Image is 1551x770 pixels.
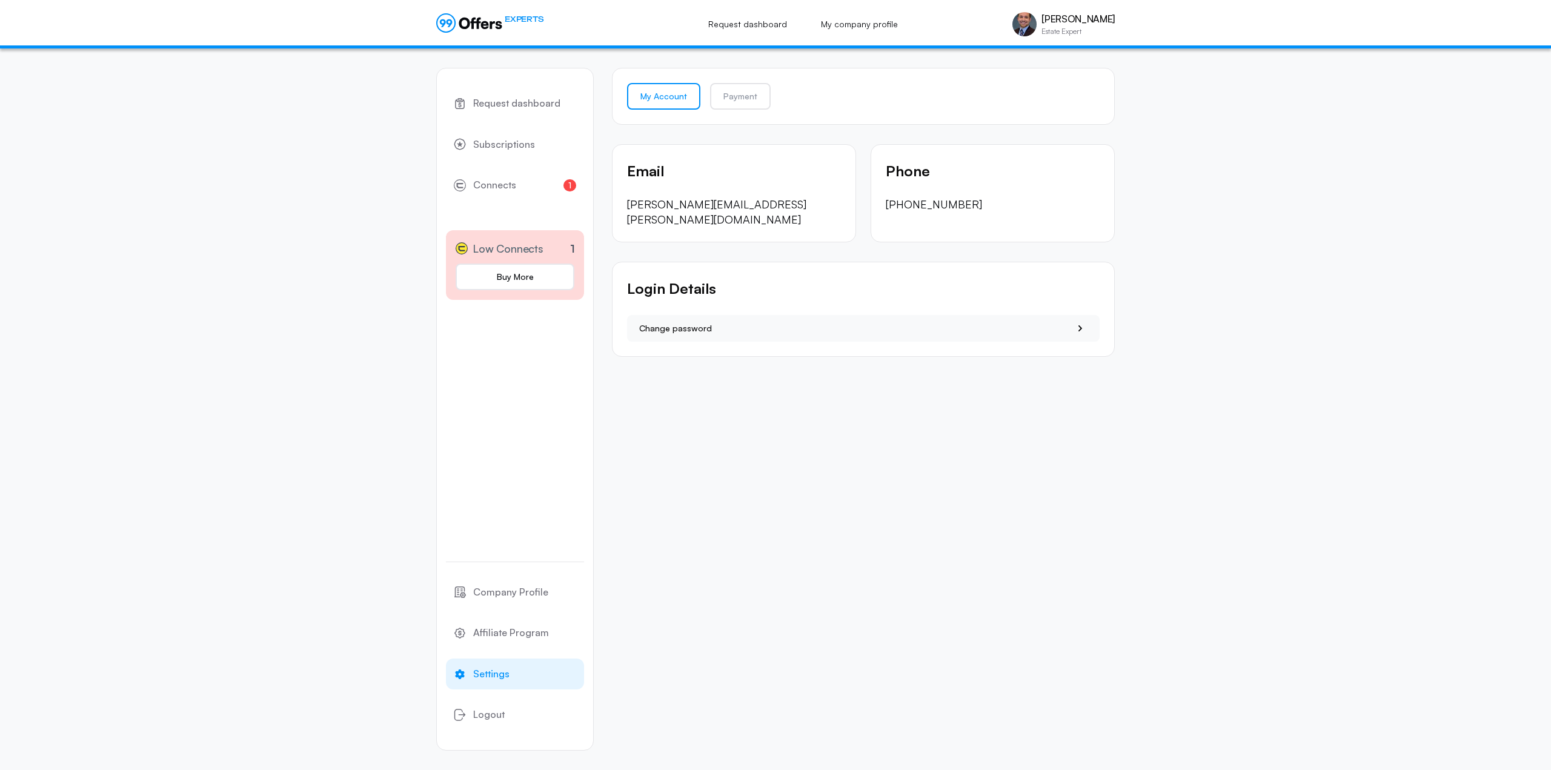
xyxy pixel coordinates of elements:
[446,699,584,731] button: Logout
[639,322,712,335] span: Change password
[886,159,1100,182] p: Phone
[505,13,543,25] span: EXPERTS
[473,240,543,257] span: Low Connects
[473,96,560,111] span: Request dashboard
[627,83,700,110] a: My Account
[886,197,1100,212] p: [PHONE_NUMBER]
[695,11,800,38] a: Request dashboard
[808,11,911,38] a: My company profile
[446,659,584,690] a: Settings
[473,666,510,682] span: Settings
[473,137,535,153] span: Subscriptions
[627,197,841,227] p: [PERSON_NAME][EMAIL_ADDRESS][PERSON_NAME][DOMAIN_NAME]
[473,178,516,193] span: Connects
[446,88,584,119] a: Request dashboard
[563,179,576,191] span: 1
[627,277,1100,300] p: Login Details
[1041,13,1115,25] p: [PERSON_NAME]
[473,585,548,600] span: Company Profile
[1012,12,1037,36] img: Jacob Bates
[446,129,584,161] a: Subscriptions
[456,264,574,290] a: Buy More
[446,617,584,649] a: Affiliate Program
[627,315,1100,342] button: Change password
[446,577,584,608] a: Company Profile
[473,625,549,641] span: Affiliate Program
[446,170,584,201] a: Connects1
[627,159,841,182] p: Email
[710,83,771,110] a: Payment
[1041,28,1115,35] p: Estate Expert
[436,13,543,33] a: EXPERTS
[570,241,575,257] p: 1
[473,707,505,723] span: Logout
